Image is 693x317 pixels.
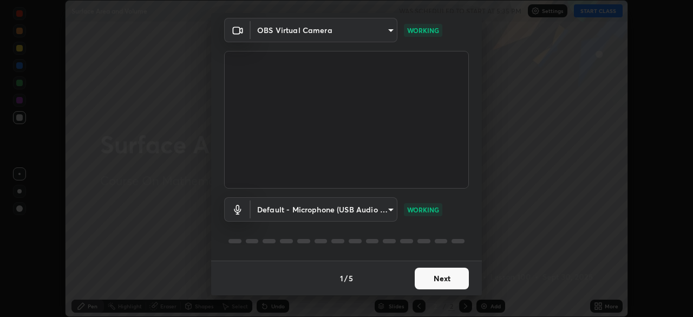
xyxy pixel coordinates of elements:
h4: 1 [340,273,343,284]
div: OBS Virtual Camera [251,197,397,222]
h4: 5 [349,273,353,284]
p: WORKING [407,205,439,215]
div: OBS Virtual Camera [251,18,397,42]
button: Next [415,268,469,289]
h4: / [344,273,348,284]
p: WORKING [407,25,439,35]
